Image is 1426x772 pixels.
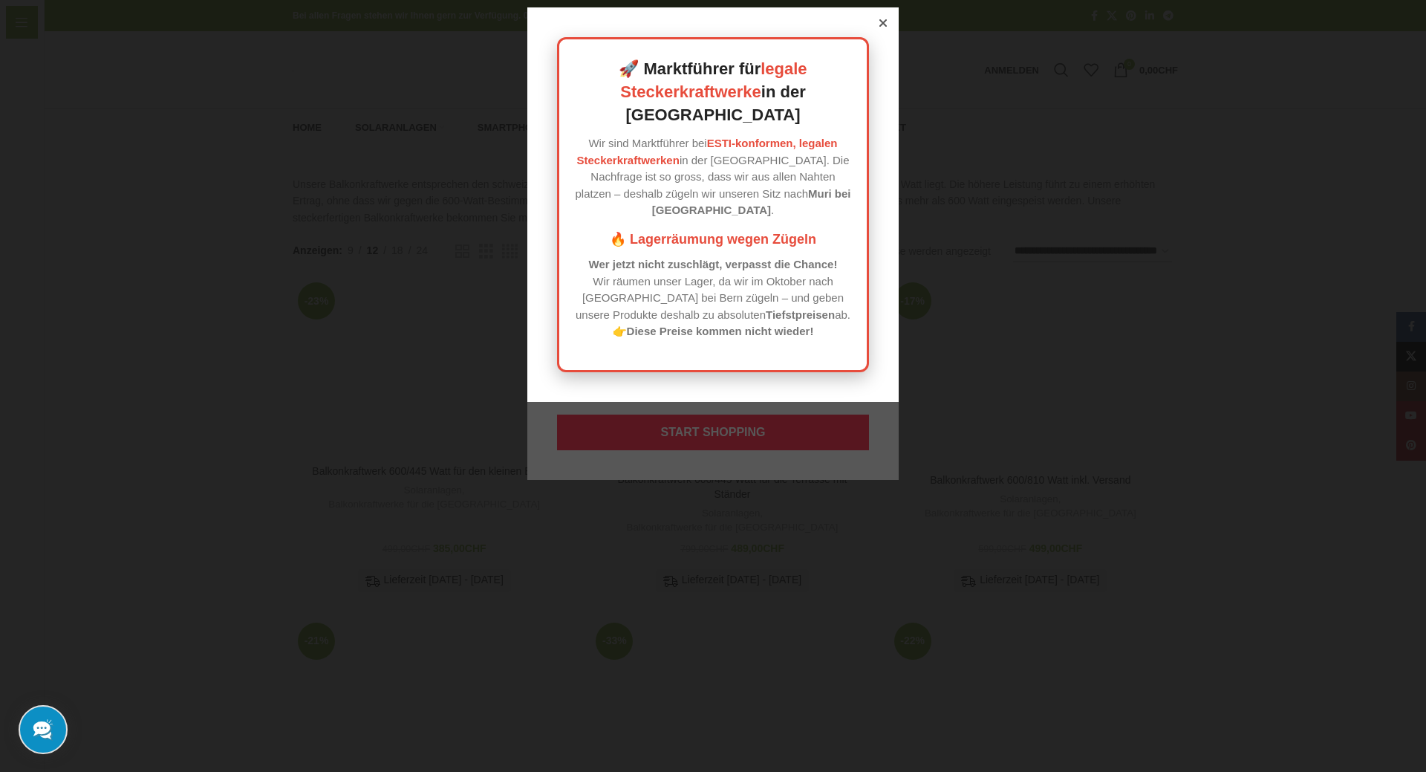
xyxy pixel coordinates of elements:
strong: Tiefstpreisen [766,308,835,321]
strong: Wer jetzt nicht zuschlägt, verpasst die Chance! [589,258,838,270]
a: ESTI-konformen, legalen Steckerkraftwerken [576,137,837,166]
h2: 🚀 Marktführer für in der [GEOGRAPHIC_DATA] [574,58,852,126]
p: Wir räumen unser Lager, da wir im Oktober nach [GEOGRAPHIC_DATA] bei Bern zügeln – und geben unse... [574,256,852,340]
p: Wir sind Marktführer bei in der [GEOGRAPHIC_DATA]. Die Nachfrage ist so gross, dass wir aus allen... [574,135,852,219]
a: legale Steckerkraftwerke [620,59,807,101]
strong: Diese Preise kommen nicht wieder! [627,325,814,337]
h3: 🔥 Lagerräumung wegen Zügeln [574,230,852,249]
